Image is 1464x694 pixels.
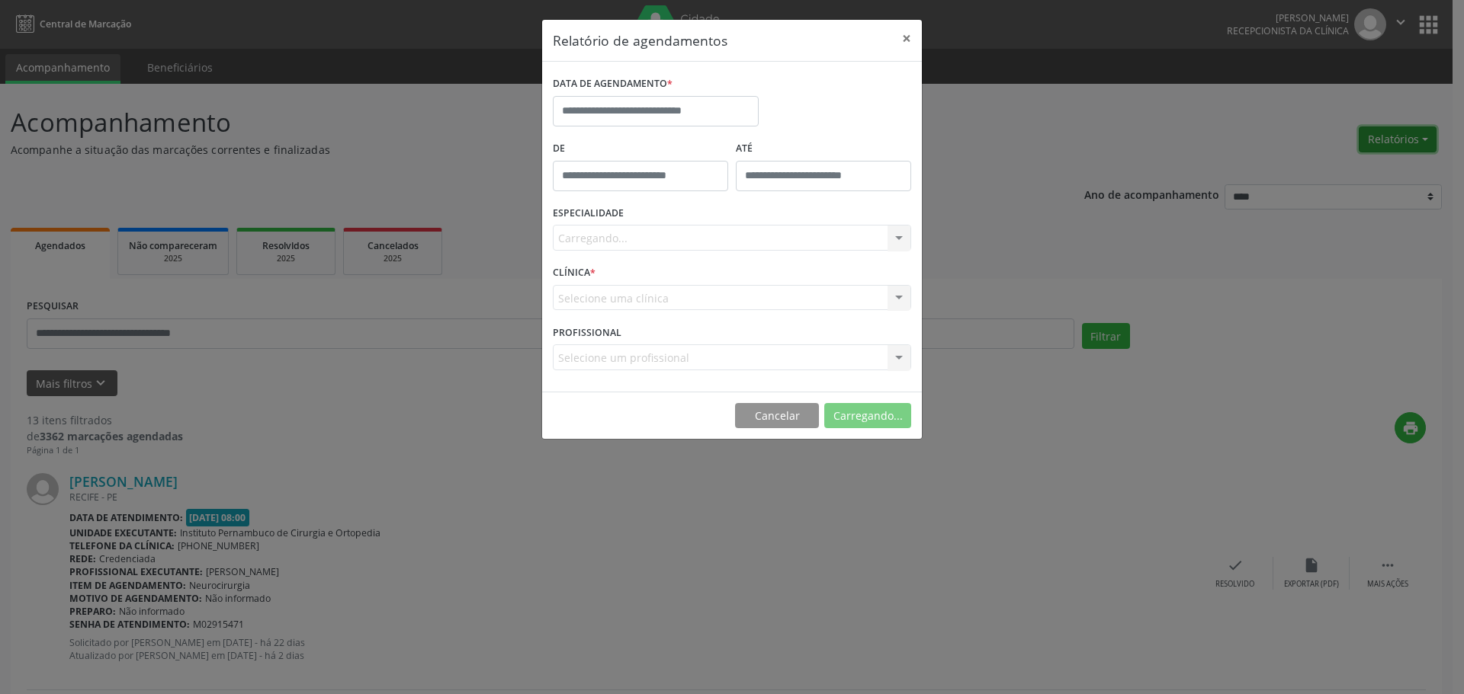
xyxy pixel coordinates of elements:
[553,321,621,344] label: PROFISSIONAL
[824,403,911,429] button: Carregando...
[553,137,728,161] label: De
[553,202,624,225] label: ESPECIALIDADE
[553,30,727,50] h5: Relatório de agendamentos
[553,72,673,96] label: DATA DE AGENDAMENTO
[736,137,911,161] label: ATÉ
[735,403,819,429] button: Cancelar
[553,261,596,285] label: CLÍNICA
[891,20,922,57] button: Close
